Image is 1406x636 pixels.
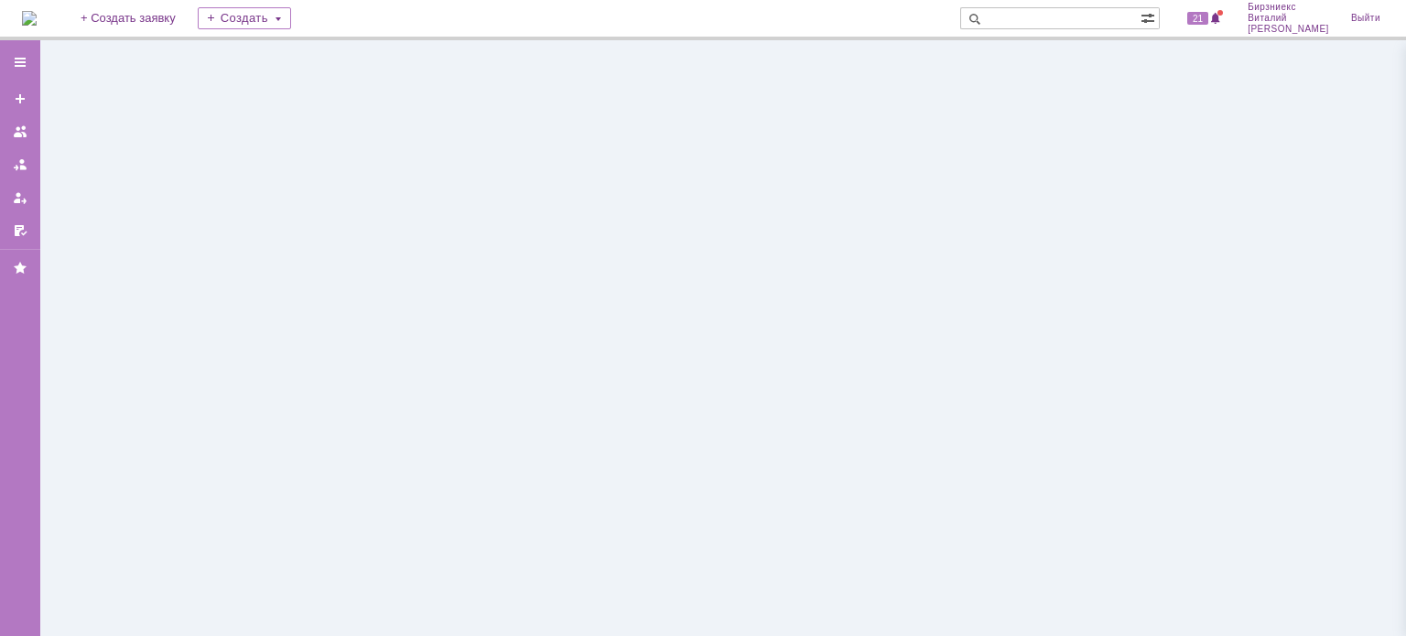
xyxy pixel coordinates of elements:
a: Мои заявки [5,183,35,212]
a: Заявки в моей ответственности [5,150,35,179]
span: 21 [1187,12,1208,25]
a: Мои согласования [5,216,35,245]
div: Создать [198,7,291,29]
a: Заявки на командах [5,117,35,146]
span: Виталий [1248,13,1329,24]
span: Расширенный поиск [1141,8,1159,26]
img: logo [22,11,37,26]
a: Создать заявку [5,84,35,113]
span: Бирзниекс [1248,2,1329,13]
a: Перейти на домашнюю страницу [22,11,37,26]
span: [PERSON_NAME] [1248,24,1329,35]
